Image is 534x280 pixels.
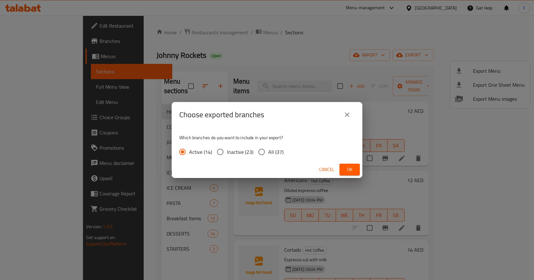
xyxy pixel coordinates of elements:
span: Cancel [319,166,334,174]
span: Ok [345,166,355,174]
span: All (37) [268,148,284,156]
button: Cancel [317,164,337,175]
p: Which branches do you want to include in your export? [179,134,355,141]
h2: Choose exported branches [179,110,264,120]
button: close [339,107,355,122]
span: Inactive (23) [227,148,253,156]
span: Active (14) [189,148,212,156]
button: Ok [339,164,360,175]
